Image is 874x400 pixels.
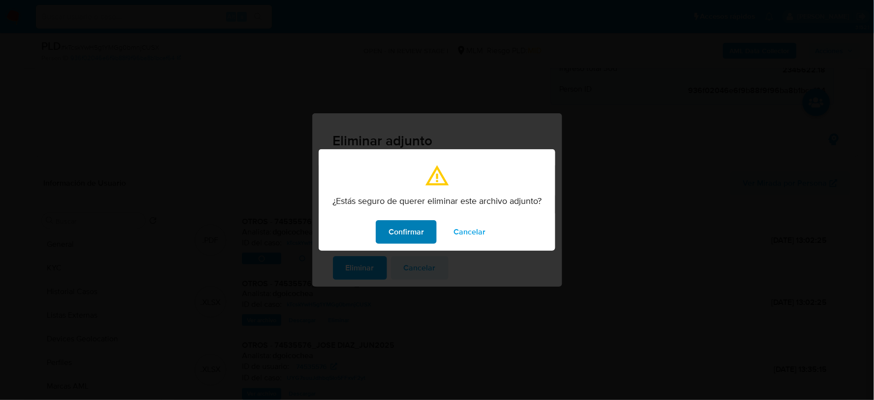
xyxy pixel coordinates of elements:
button: modal_confirmation.cancel [441,220,498,244]
button: modal_confirmation.confirm [376,220,437,244]
div: modal_confirmation.title [319,149,555,251]
span: Cancelar [453,221,485,243]
p: ¿Estás seguro de querer eliminar este archivo adjunto? [332,196,542,206]
span: Confirmar [389,221,424,243]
